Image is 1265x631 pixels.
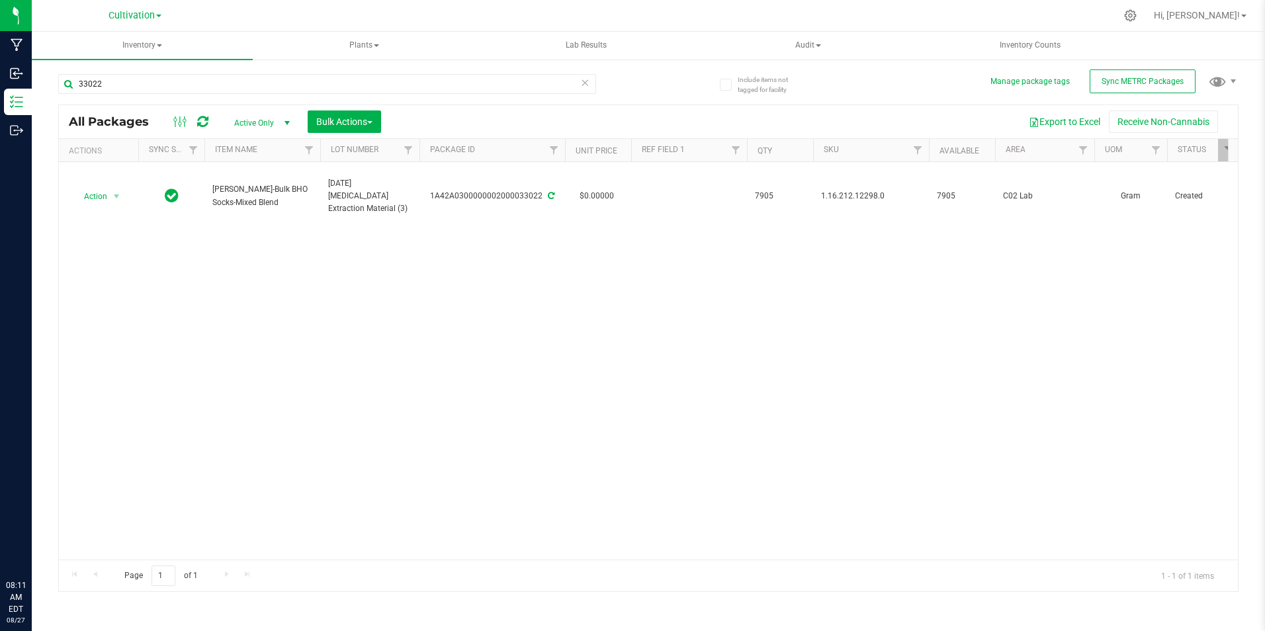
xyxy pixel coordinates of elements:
button: Manage package tags [990,76,1070,87]
a: Lot Number [331,145,378,154]
span: [DATE] [MEDICAL_DATA] Extraction Material (3) [328,177,412,216]
span: Clear [581,74,590,91]
div: Actions [69,146,133,155]
span: Sync from Compliance System [546,191,554,200]
a: Inventory Counts [920,32,1141,60]
button: Sync METRC Packages [1090,69,1196,93]
a: Filter [907,139,929,161]
a: Plants [254,32,475,60]
input: Search Package ID, Item Name, SKU, Lot or Part Number... [58,74,596,94]
a: Unit Price [576,146,617,155]
span: 1.16.212.12298.0 [821,190,921,202]
a: UOM [1105,145,1122,154]
p: 08/27 [6,615,26,625]
span: Include items not tagged for facility [738,75,804,95]
a: Filter [1072,139,1094,161]
button: Export to Excel [1020,110,1109,133]
input: 1 [152,566,175,586]
span: $0.00000 [573,187,621,206]
a: Filter [1145,139,1167,161]
span: Plants [255,32,474,59]
span: Action [72,187,108,206]
a: Inventory [32,32,253,60]
a: Filter [725,139,747,161]
a: Area [1006,145,1025,154]
a: Filter [398,139,419,161]
iframe: Resource center unread badge [39,523,55,539]
a: Ref Field 1 [642,145,685,154]
span: [PERSON_NAME]-Bulk BHO Socks-Mixed Blend [212,183,312,208]
a: Filter [298,139,320,161]
a: Sync Status [149,145,200,154]
span: All Packages [69,114,162,129]
a: Lab Results [476,32,697,60]
span: Audit [699,32,918,59]
span: Gram [1102,190,1159,202]
span: Cultivation [109,10,155,21]
inline-svg: Inventory [10,95,23,108]
a: Package ID [430,145,475,154]
p: 08:11 AM EDT [6,579,26,615]
span: Bulk Actions [316,116,372,127]
span: Inventory Counts [982,40,1078,51]
a: Filter [183,139,204,161]
span: C02 Lab [1003,190,1086,202]
a: Status [1178,145,1206,154]
span: 1 - 1 of 1 items [1151,566,1225,585]
inline-svg: Inbound [10,67,23,80]
inline-svg: Manufacturing [10,38,23,52]
span: select [109,187,125,206]
a: Available [939,146,979,155]
button: Receive Non-Cannabis [1109,110,1218,133]
span: 7905 [755,190,805,202]
a: Filter [543,139,565,161]
a: Qty [758,146,772,155]
inline-svg: Outbound [10,124,23,137]
span: Created [1175,190,1232,202]
div: Manage settings [1122,9,1139,22]
span: Sync METRC Packages [1102,77,1184,86]
span: 7905 [937,190,987,202]
a: Item Name [215,145,257,154]
a: SKU [824,145,839,154]
span: Lab Results [548,40,625,51]
span: In Sync [165,187,179,205]
iframe: Resource center [13,525,53,565]
a: Audit [698,32,919,60]
div: 1A42A0300000002000033022 [417,190,567,202]
span: Hi, [PERSON_NAME]! [1154,10,1240,21]
button: Bulk Actions [308,110,381,133]
span: Page of 1 [113,566,208,586]
a: Filter [1218,139,1240,161]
